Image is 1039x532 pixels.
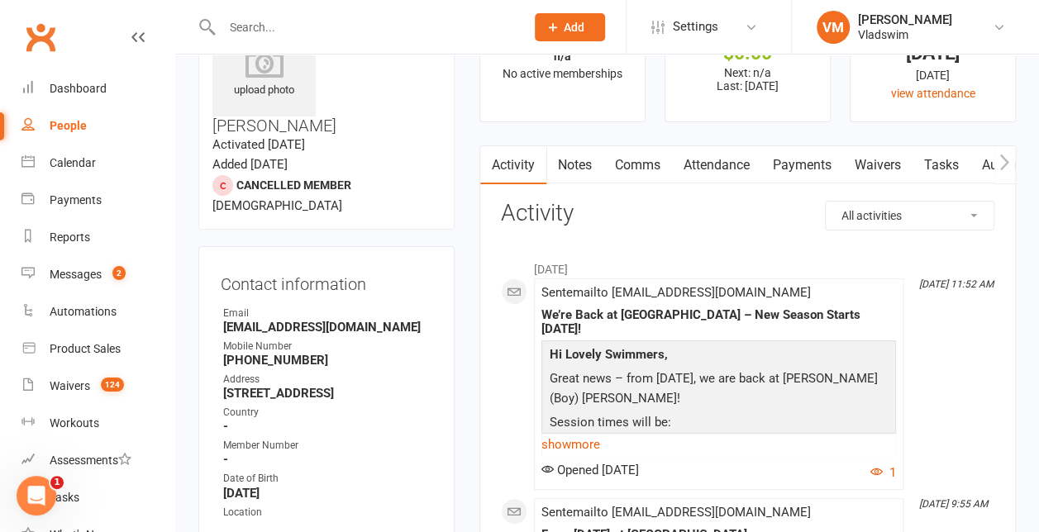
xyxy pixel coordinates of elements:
[223,353,432,368] strong: [PHONE_NUMBER]
[21,368,174,405] a: Waivers 124
[21,330,174,368] a: Product Sales
[112,266,126,280] span: 2
[890,87,975,100] a: view attendance
[17,476,56,515] iframe: Intercom live chat
[480,146,546,184] a: Activity
[50,491,79,504] div: Tasks
[603,146,672,184] a: Comms
[223,372,432,387] div: Address
[212,45,316,99] div: upload photo
[21,479,174,516] a: Tasks
[858,27,952,42] div: Vladswim
[212,198,342,213] span: [DEMOGRAPHIC_DATA]
[541,463,639,477] span: Opened [DATE]
[223,339,432,354] div: Mobile Number
[501,201,994,226] h3: Activity
[564,21,584,34] span: Add
[858,12,952,27] div: [PERSON_NAME]
[50,230,90,244] div: Reports
[541,285,811,300] span: Sent email to [EMAIL_ADDRESS][DOMAIN_NAME]
[223,471,432,487] div: Date of Birth
[50,476,64,489] span: 1
[843,146,913,184] a: Waivers
[50,416,99,430] div: Workouts
[217,16,513,39] input: Search...
[21,145,174,182] a: Calendar
[221,268,432,293] h3: Contact information
[20,17,61,58] a: Clubworx
[21,70,174,107] a: Dashboard
[541,308,896,336] div: We’re Back at [GEOGRAPHIC_DATA] – New Season Starts [DATE]!
[673,8,718,45] span: Settings
[870,463,896,482] button: 1
[541,433,896,456] a: show more
[50,193,102,207] div: Payments
[223,452,432,467] strong: -
[21,256,174,293] a: Messages 2
[550,371,878,406] span: Great news – from [DATE], we are back at [PERSON_NAME] (Boy) [PERSON_NAME]!
[865,45,1000,62] div: [DATE]
[913,146,970,184] a: Tasks
[21,442,174,479] a: Assessments
[919,498,988,510] i: [DATE] 9:55 AM
[554,50,571,63] strong: n/a
[550,347,668,362] b: Hi Lovely Swimmers,
[21,107,174,145] a: People
[223,306,432,321] div: Email
[550,415,671,430] span: Session times will be:
[223,419,432,434] strong: -
[761,146,843,184] a: Payments
[503,67,622,80] span: No active memberships
[535,13,605,41] button: Add
[223,386,432,401] strong: [STREET_ADDRESS]
[236,178,351,192] span: Cancelled member
[546,146,603,184] a: Notes
[223,438,432,454] div: Member Number
[50,156,96,169] div: Calendar
[21,293,174,330] a: Automations
[21,405,174,442] a: Workouts
[50,305,117,318] div: Automations
[223,486,432,501] strong: [DATE]
[680,66,815,93] p: Next: n/a Last: [DATE]
[50,454,131,467] div: Assessments
[50,268,102,281] div: Messages
[817,11,850,44] div: VM
[223,505,432,520] div: Location
[50,379,90,392] div: Waivers
[50,119,87,132] div: People
[212,137,305,152] time: Activated [DATE]
[919,278,994,290] i: [DATE] 11:52 AM
[223,320,432,335] strong: [EMAIL_ADDRESS][DOMAIN_NAME]
[501,252,994,278] li: [DATE]
[50,82,107,95] div: Dashboard
[21,219,174,256] a: Reports
[672,146,761,184] a: Attendance
[541,505,811,520] span: Sent email to [EMAIL_ADDRESS][DOMAIN_NAME]
[50,342,121,355] div: Product Sales
[212,13,441,135] h3: [PERSON_NAME]
[101,378,124,392] span: 124
[223,405,432,420] div: Country
[680,45,815,62] div: $0.00
[865,66,1000,84] div: [DATE]
[21,182,174,219] a: Payments
[212,157,288,172] time: Added [DATE]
